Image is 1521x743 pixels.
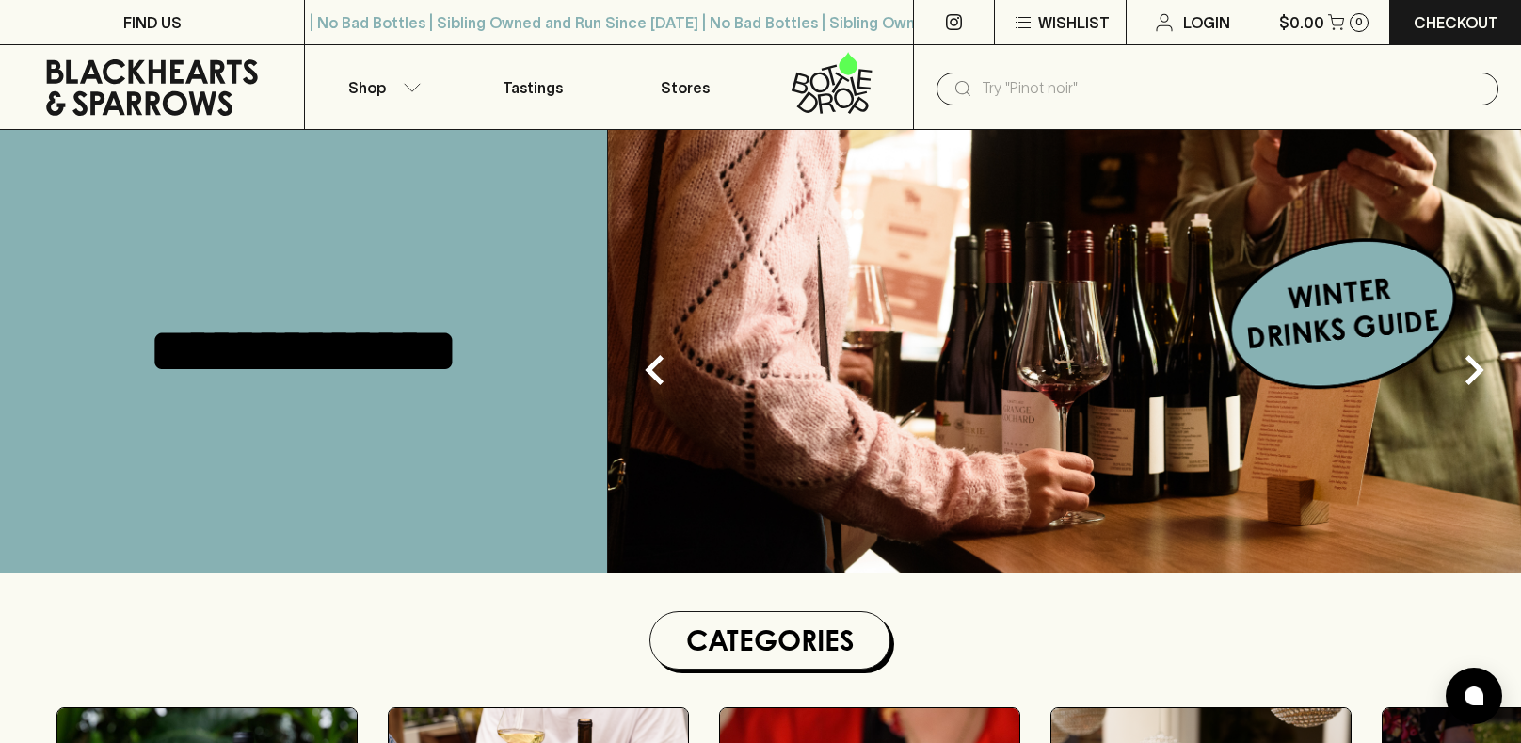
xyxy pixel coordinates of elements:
p: Login [1183,11,1230,34]
button: Next [1436,332,1512,408]
input: Try "Pinot noir" [982,73,1483,104]
img: bubble-icon [1465,686,1483,705]
a: Tastings [457,45,609,129]
button: Shop [305,45,456,129]
p: 0 [1355,17,1363,27]
h1: Categories [658,620,882,661]
p: Stores [661,76,710,99]
p: Tastings [503,76,563,99]
p: Wishlist [1038,11,1110,34]
a: Stores [609,45,760,129]
p: Shop [348,76,386,99]
p: Checkout [1414,11,1498,34]
p: $0.00 [1279,11,1324,34]
button: Previous [617,332,693,408]
p: FIND US [123,11,182,34]
img: optimise [608,130,1521,573]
